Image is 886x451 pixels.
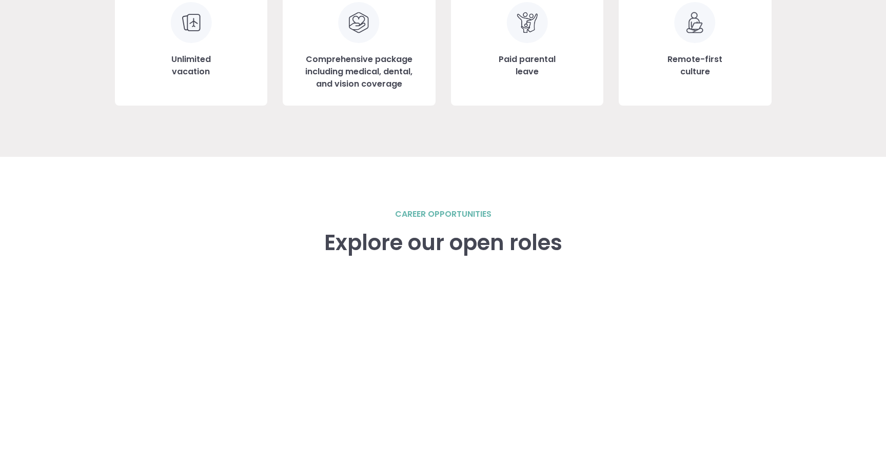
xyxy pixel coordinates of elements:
h3: Remote-first culture [667,53,722,78]
h3: Explore our open roles [324,231,562,255]
h3: Comprehensive package including medical, dental, and vision coverage [298,53,420,90]
img: Clip art of family of 3 embraced facing forward [506,2,548,43]
h3: Paid parental leave [499,53,556,78]
img: Unlimited vacation icon [170,2,212,43]
img: Remote-first culture icon [674,2,716,43]
img: Clip art of hand holding a heart [338,2,380,43]
h3: Unlimited vacation [171,53,211,78]
h2: career opportunities [395,208,491,220]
